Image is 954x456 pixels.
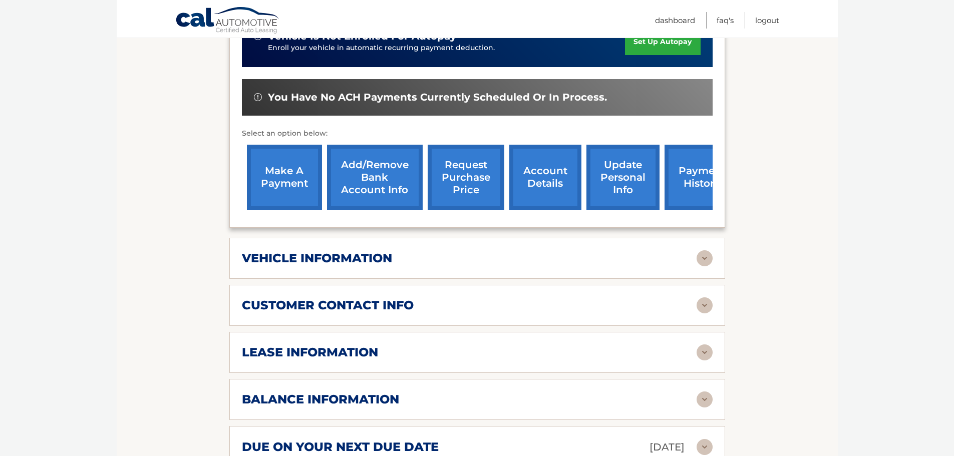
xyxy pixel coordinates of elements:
img: accordion-rest.svg [697,297,713,313]
img: accordion-rest.svg [697,344,713,360]
a: Dashboard [655,12,695,29]
a: account details [509,145,581,210]
a: Add/Remove bank account info [327,145,423,210]
h2: vehicle information [242,251,392,266]
h2: balance information [242,392,399,407]
span: You have no ACH payments currently scheduled or in process. [268,91,607,104]
img: alert-white.svg [254,93,262,101]
a: payment history [665,145,740,210]
a: make a payment [247,145,322,210]
img: accordion-rest.svg [697,391,713,407]
img: accordion-rest.svg [697,439,713,455]
h2: due on your next due date [242,439,439,454]
a: FAQ's [717,12,734,29]
a: Cal Automotive [175,7,280,36]
a: request purchase price [428,145,504,210]
h2: customer contact info [242,298,414,313]
a: set up autopay [625,29,700,55]
a: Logout [755,12,779,29]
a: update personal info [586,145,660,210]
p: Select an option below: [242,128,713,140]
p: Enroll your vehicle in automatic recurring payment deduction. [268,43,625,54]
h2: lease information [242,345,378,360]
p: [DATE] [650,438,685,456]
img: accordion-rest.svg [697,250,713,266]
